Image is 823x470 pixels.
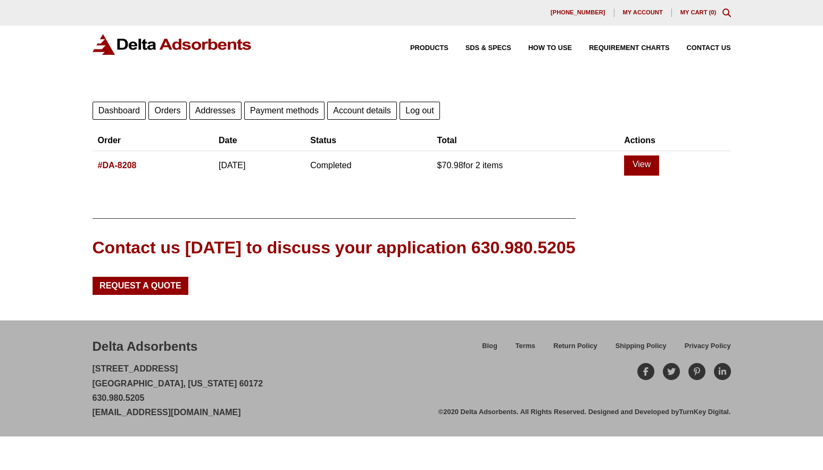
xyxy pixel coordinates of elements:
[219,161,245,170] time: [DATE]
[93,408,241,417] a: [EMAIL_ADDRESS][DOMAIN_NAME]
[310,136,336,145] span: Status
[437,161,463,170] span: 70.98
[148,102,186,120] a: Orders
[685,343,731,350] span: Privacy Policy
[624,155,659,176] a: View order DA-8208
[482,343,497,350] span: Blog
[676,340,731,359] a: Privacy Policy
[448,45,511,52] a: SDS & SPECS
[98,136,121,145] span: Order
[93,102,146,120] a: Dashboard
[722,9,731,17] div: Toggle Modal Content
[305,151,431,180] td: Completed
[551,10,605,15] span: [PHONE_NUMBER]
[244,102,325,120] a: Payment methods
[473,340,506,359] a: Blog
[572,45,669,52] a: Requirement Charts
[679,408,729,416] a: TurnKey Digital
[511,45,572,52] a: How to Use
[623,10,663,15] span: My account
[393,45,448,52] a: Products
[544,340,606,359] a: Return Policy
[542,9,614,17] a: [PHONE_NUMBER]
[93,34,252,55] img: Delta Adsorbents
[506,340,544,359] a: Terms
[528,45,572,52] span: How to Use
[589,45,669,52] span: Requirement Charts
[432,151,619,180] td: for 2 items
[437,161,442,170] span: $
[465,45,511,52] span: SDS & SPECS
[219,136,237,145] span: Date
[616,343,667,350] span: Shipping Policy
[553,343,597,350] span: Return Policy
[410,45,448,52] span: Products
[189,102,242,120] a: Addresses
[93,337,198,356] div: Delta Adsorbents
[438,407,730,417] div: ©2020 Delta Adsorbents. All Rights Reserved. Designed and Developed by .
[327,102,397,120] a: Account details
[516,343,535,350] span: Terms
[93,277,189,295] a: Request a Quote
[711,9,714,15] span: 0
[680,9,717,15] a: My Cart (0)
[93,361,263,419] p: [STREET_ADDRESS] [GEOGRAPHIC_DATA], [US_STATE] 60172 630.980.5205
[93,99,731,120] nav: Account pages
[606,340,676,359] a: Shipping Policy
[624,136,655,145] span: Actions
[437,136,457,145] span: Total
[98,161,137,170] a: View order number DA-8208
[93,236,576,260] div: Contact us [DATE] to discuss your application 630.980.5205
[687,45,731,52] span: Contact Us
[400,102,440,120] a: Log out
[99,282,181,290] span: Request a Quote
[670,45,731,52] a: Contact Us
[614,9,672,17] a: My account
